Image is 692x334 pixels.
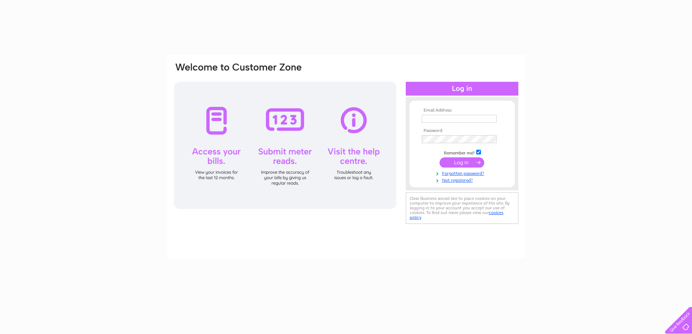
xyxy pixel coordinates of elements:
[420,149,504,156] td: Remember me?
[410,210,503,220] a: cookies policy
[420,128,504,133] th: Password:
[422,176,504,183] a: Not registered?
[440,157,484,168] input: Submit
[406,192,518,224] div: Clear Business would like to place cookies on your computer to improve your experience of the sit...
[422,169,504,176] a: Forgotten password?
[420,108,504,113] th: Email Address:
